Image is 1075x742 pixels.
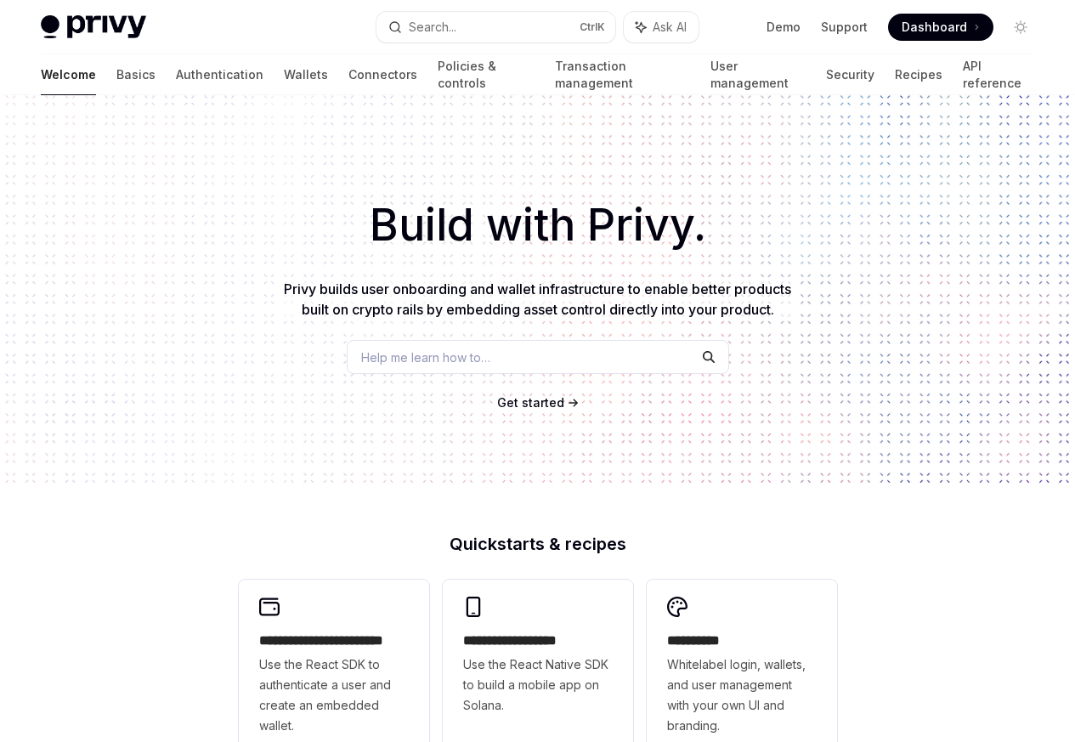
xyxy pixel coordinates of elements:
a: Policies & controls [438,54,535,95]
a: Support [821,19,868,36]
a: Basics [116,54,156,95]
a: Transaction management [555,54,689,95]
span: Dashboard [902,19,967,36]
h1: Build with Privy. [27,192,1048,258]
button: Toggle dark mode [1007,14,1034,41]
span: Use the React Native SDK to build a mobile app on Solana. [463,654,613,716]
a: User management [710,54,806,95]
a: Demo [767,19,801,36]
a: Connectors [348,54,417,95]
span: Ask AI [653,19,687,36]
div: Search... [409,17,456,37]
span: Help me learn how to… [361,348,490,366]
a: Get started [497,394,564,411]
a: Dashboard [888,14,993,41]
span: Privy builds user onboarding and wallet infrastructure to enable better products built on crypto ... [284,280,791,318]
a: Wallets [284,54,328,95]
button: Ask AI [624,12,699,42]
a: Authentication [176,54,263,95]
span: Get started [497,395,564,410]
img: light logo [41,15,146,39]
h2: Quickstarts & recipes [239,535,837,552]
a: API reference [963,54,1034,95]
a: Welcome [41,54,96,95]
button: Search...CtrlK [376,12,615,42]
span: Whitelabel login, wallets, and user management with your own UI and branding. [667,654,817,736]
span: Use the React SDK to authenticate a user and create an embedded wallet. [259,654,409,736]
a: Security [826,54,874,95]
span: Ctrl K [580,20,605,34]
a: Recipes [895,54,942,95]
